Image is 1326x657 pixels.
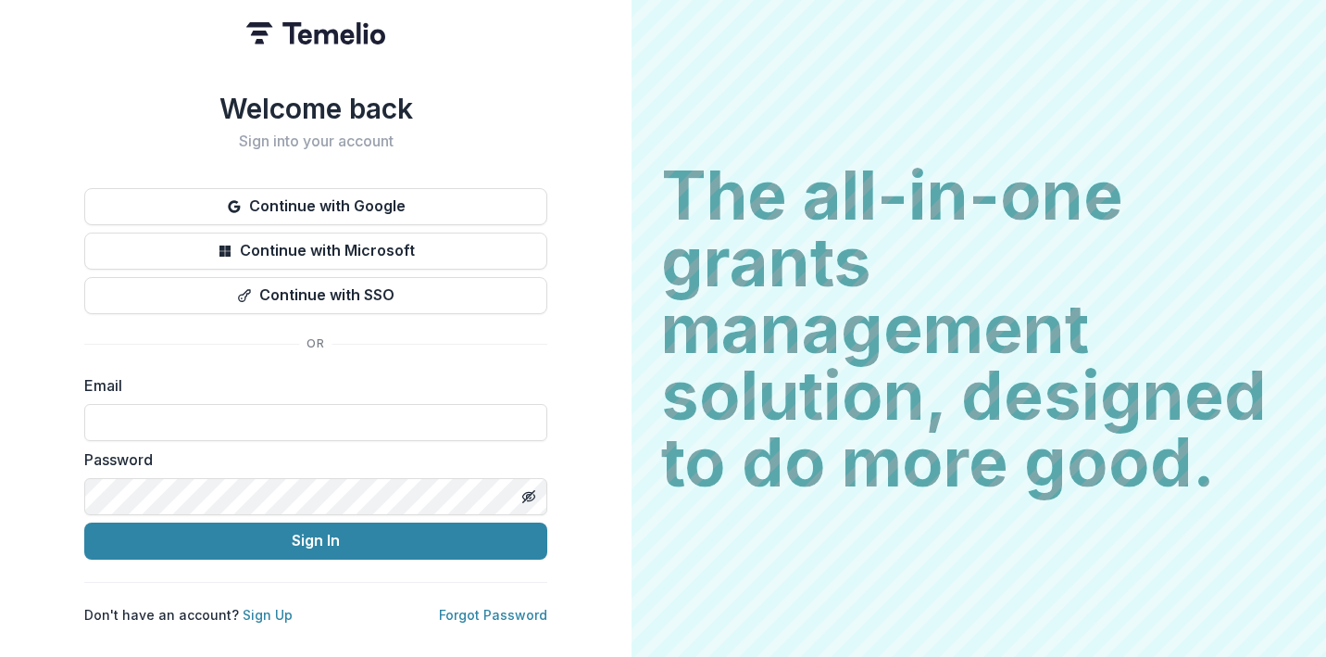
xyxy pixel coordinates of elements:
a: Sign Up [243,607,293,623]
button: Sign In [84,523,547,560]
button: Continue with SSO [84,277,547,314]
label: Password [84,449,536,471]
p: Don't have an account? [84,605,293,625]
h2: Sign into your account [84,133,547,150]
button: Continue with Microsoft [84,233,547,270]
button: Toggle password visibility [514,482,544,512]
h1: Welcome back [84,92,547,125]
a: Forgot Password [439,607,547,623]
img: Temelio [246,22,385,44]
button: Continue with Google [84,188,547,225]
label: Email [84,374,536,397]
